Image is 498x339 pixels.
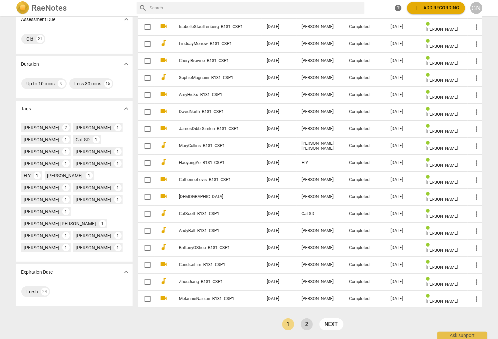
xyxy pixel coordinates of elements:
[426,180,458,185] span: [PERSON_NAME]
[392,2,404,14] a: Help
[426,90,432,95] span: Review status: completed
[473,91,481,99] span: more_vert
[426,112,458,117] span: [PERSON_NAME]
[262,35,296,52] td: [DATE]
[407,2,465,14] button: Upload
[473,23,481,31] span: more_vert
[426,197,458,202] span: [PERSON_NAME]
[262,18,296,35] td: [DATE]
[390,177,415,182] div: [DATE]
[426,231,458,236] span: [PERSON_NAME]
[262,290,296,307] td: [DATE]
[62,232,70,239] div: 1
[76,244,112,251] div: [PERSON_NAME]
[426,294,432,299] span: Review status: completed
[16,1,131,15] a: LogoRaeNotes
[302,160,339,165] div: H Y
[349,24,380,29] div: Completed
[390,41,415,46] div: [DATE]
[302,109,339,114] div: [PERSON_NAME]
[426,277,432,282] span: Review status: completed
[34,172,41,179] div: 1
[349,160,380,165] div: Completed
[75,80,102,87] div: Less 30 mins
[21,61,39,68] p: Duration
[16,1,29,15] img: Logo
[426,22,432,27] span: Review status: completed
[262,120,296,137] td: [DATE]
[262,171,296,188] td: [DATE]
[179,143,243,148] a: MaryCollins_B131_CSP1
[160,124,168,132] span: videocam
[473,227,481,235] span: more_vert
[426,146,458,151] span: [PERSON_NAME]
[302,194,339,199] div: [PERSON_NAME]
[262,239,296,256] td: [DATE]
[349,126,380,131] div: Completed
[473,57,481,65] span: more_vert
[426,243,432,248] span: Review status: completed
[319,318,343,330] a: next
[114,148,122,155] div: 1
[349,228,380,233] div: Completed
[114,124,122,131] div: 1
[122,268,130,276] span: expand_more
[426,175,432,180] span: Review status: completed
[426,39,432,44] span: Review status: completed
[62,244,70,251] div: 1
[262,137,296,154] td: [DATE]
[122,15,130,23] span: expand_more
[349,75,380,80] div: Completed
[412,4,460,12] span: Add recording
[24,232,60,239] div: [PERSON_NAME]
[390,279,415,284] div: [DATE]
[179,75,243,80] a: SophieMugnaini_B131_CSP1
[302,24,339,29] div: [PERSON_NAME]
[114,184,122,191] div: 1
[24,172,31,179] div: H Y
[302,75,339,80] div: [PERSON_NAME]
[349,177,380,182] div: Completed
[160,277,168,285] span: audiotrack
[349,92,380,97] div: Completed
[426,282,458,287] span: [PERSON_NAME]
[21,16,56,23] p: Assessment Due
[426,299,458,304] span: [PERSON_NAME]
[390,126,415,131] div: [DATE]
[349,211,380,216] div: Completed
[160,294,168,302] span: videocam
[426,44,458,49] span: [PERSON_NAME]
[426,141,432,146] span: Review status: completed
[426,214,458,219] span: [PERSON_NAME]
[301,318,313,330] a: Page 2
[150,3,362,13] input: Search
[24,124,60,131] div: [PERSON_NAME]
[262,103,296,120] td: [DATE]
[27,288,38,295] div: Fresh
[114,232,122,239] div: 1
[390,58,415,63] div: [DATE]
[470,2,482,14] button: GN
[160,226,168,234] span: audiotrack
[121,14,131,24] button: Show more
[262,188,296,205] td: [DATE]
[160,243,168,251] span: audiotrack
[426,260,432,265] span: Review status: completed
[62,148,70,155] div: 1
[426,129,458,134] span: [PERSON_NAME]
[160,73,168,81] span: audiotrack
[262,69,296,86] td: [DATE]
[160,260,168,268] span: videocam
[426,73,432,78] span: Review status: completed
[160,141,168,149] span: audiotrack
[426,163,458,168] span: [PERSON_NAME]
[302,141,339,151] div: [PERSON_NAME] [PERSON_NAME]
[302,245,339,250] div: [PERSON_NAME]
[179,24,243,29] a: IsabelleStauffenberg_B131_CSP1
[76,184,112,191] div: [PERSON_NAME]
[473,159,481,167] span: more_vert
[473,125,481,133] span: more_vert
[349,143,380,148] div: Completed
[76,196,112,203] div: [PERSON_NAME]
[139,4,147,12] span: search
